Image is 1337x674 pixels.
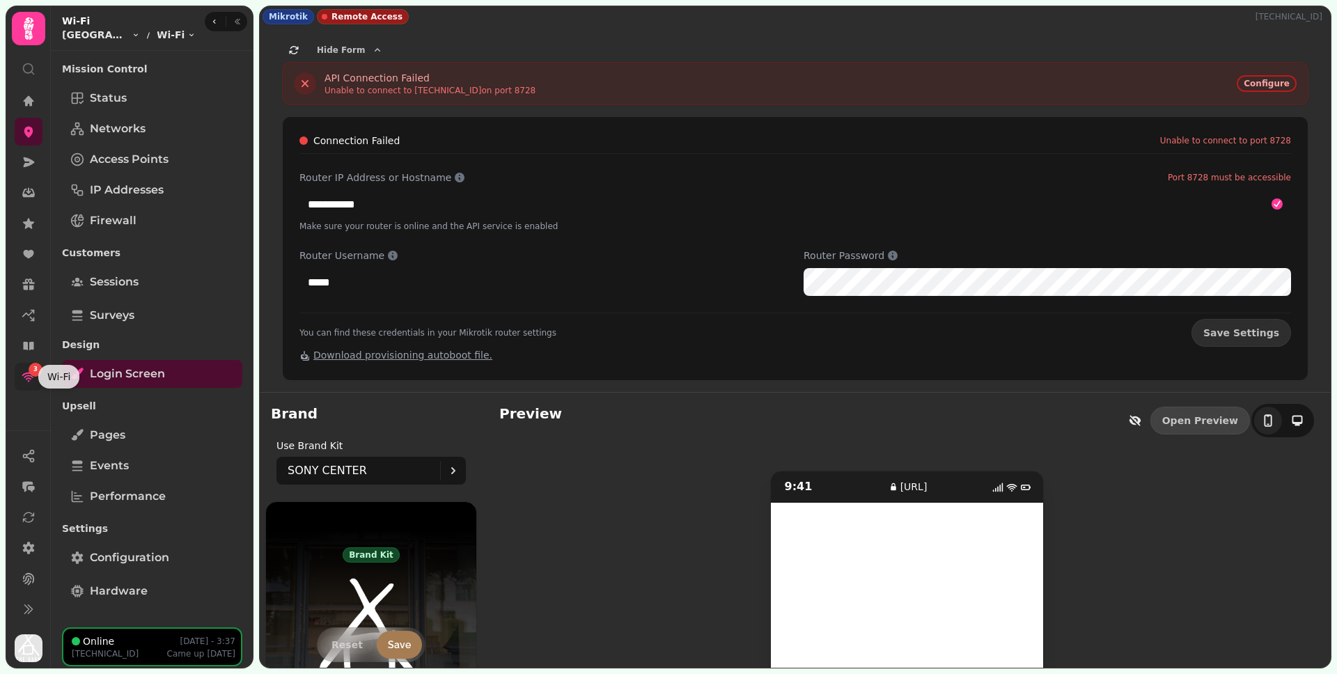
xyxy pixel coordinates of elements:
[325,71,535,85] div: API Connection Failed
[62,176,242,204] a: IP Addresses
[51,51,253,627] nav: Tabs
[343,547,400,563] div: Brand kit
[90,583,148,599] span: Hardware
[271,404,318,423] h2: Brand
[263,9,314,24] div: Mikrotik
[62,28,129,42] span: [GEOGRAPHIC_DATA]
[313,350,492,361] span: Download provisioning autoboot file.
[388,640,411,650] span: Save
[1203,328,1279,338] span: Save Settings
[1168,172,1291,183] span: Port 8728 must be accessible
[1150,407,1250,434] a: Open Preview
[62,360,242,388] a: Login screen
[62,28,140,42] button: [GEOGRAPHIC_DATA]
[90,151,169,168] span: Access Points
[62,207,242,235] a: Firewall
[33,365,38,375] span: 3
[299,327,556,338] div: You can find these credentials in your Mikrotik router settings
[313,134,400,148] span: Connection Failed
[62,268,242,296] a: Sessions
[1160,135,1291,146] div: Unable to connect to port 8728
[276,440,343,451] label: Use Brand Kit
[299,171,1291,185] label: Router IP Address or Hostname
[62,14,196,28] h2: Wi-Fi
[804,249,1291,262] label: Router Password
[38,365,79,389] div: Wi-Fi
[299,350,492,361] a: Download provisioning autoboot file.
[1237,75,1297,92] button: Configure
[90,120,146,137] span: Networks
[15,634,42,662] img: User avatar
[167,649,205,659] span: Came up
[157,28,196,42] button: Wi-Fi
[90,427,125,444] span: Pages
[90,549,169,566] span: Configuration
[62,301,242,329] a: Surveys
[90,182,164,198] span: IP Addresses
[62,393,242,418] p: Upsell
[1191,319,1291,347] button: Save Settings
[1254,407,1282,434] button: toggle-phone
[62,115,242,143] a: Networks
[1244,79,1290,88] span: Configure
[377,631,422,659] button: Save
[62,452,242,480] a: Events
[62,421,242,449] a: Pages
[311,42,389,58] button: Hide Form
[62,544,242,572] a: Configuration
[62,516,242,541] p: Settings
[90,90,127,107] span: Status
[331,640,363,650] span: Reset
[12,634,45,662] button: User avatar
[317,46,365,54] span: Hide Form
[62,483,242,510] a: Performance
[62,146,242,173] a: Access Points
[90,457,129,474] span: Events
[90,274,139,290] span: Sessions
[1256,11,1328,22] p: [TECHNICAL_ID]
[785,478,856,495] p: 9:41
[62,56,242,81] p: Mission Control
[325,85,535,96] div: Unable to connect to [TECHNICAL_ID] on port 8728
[62,577,242,605] a: Hardware
[62,84,242,112] a: Status
[90,212,136,229] span: Firewall
[331,11,402,22] span: Remote Access
[62,332,242,357] p: Design
[900,480,928,494] p: [URL]
[299,221,1291,232] p: Make sure your router is online and the API service is enabled
[62,240,242,265] p: Customers
[83,634,114,648] p: Online
[62,627,242,666] button: Online[DATE] - 3:37[TECHNICAL_ID]Came up[DATE]
[90,366,165,382] span: Login screen
[72,648,139,659] p: [TECHNICAL_ID]
[180,636,236,647] p: [DATE] - 3:37
[15,363,42,391] a: 3
[1283,407,1311,434] button: toggle-phone
[499,404,562,437] h2: Preview
[62,28,196,42] nav: breadcrumb
[90,488,166,505] span: Performance
[207,649,235,659] span: [DATE]
[90,307,134,324] span: Surveys
[288,462,367,479] p: SONY CENTER
[320,636,374,654] button: Reset
[299,249,787,262] label: Router Username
